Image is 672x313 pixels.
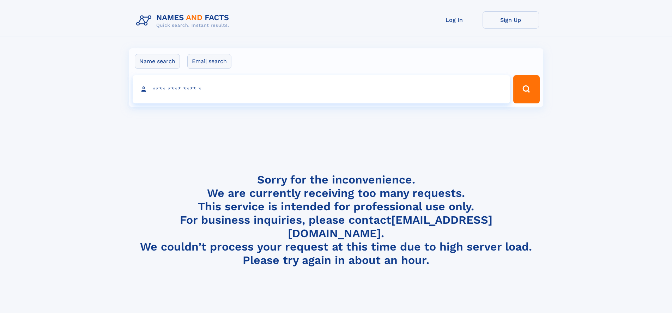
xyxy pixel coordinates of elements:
[133,173,539,267] h4: Sorry for the inconvenience. We are currently receiving too many requests. This service is intend...
[288,213,492,240] a: [EMAIL_ADDRESS][DOMAIN_NAME]
[135,54,180,69] label: Name search
[426,11,483,29] a: Log In
[483,11,539,29] a: Sign Up
[187,54,231,69] label: Email search
[133,11,235,30] img: Logo Names and Facts
[133,75,510,103] input: search input
[513,75,539,103] button: Search Button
